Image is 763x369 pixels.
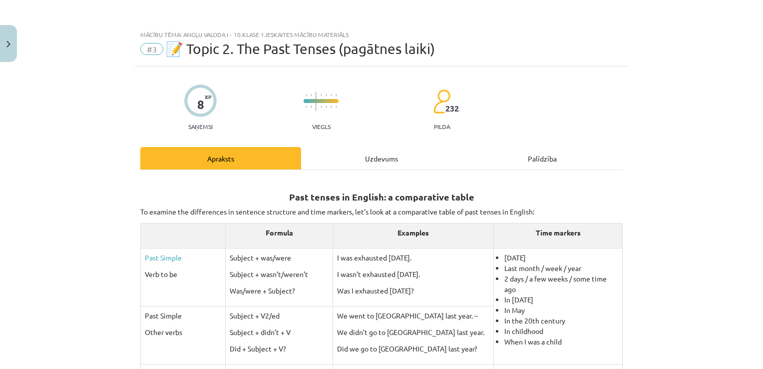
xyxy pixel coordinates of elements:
[337,269,489,279] p: I wasn’t exhausted [DATE].
[145,310,221,321] p: Past Simple
[205,94,211,99] span: XP
[306,105,307,108] img: icon-short-line-57e1e144782c952c97e751825c79c345078a6d821885a25fce030b3d8c18986b.svg
[140,206,623,217] p: To examine the differences in sentence structure and time markers, let’s look at a comparative ta...
[6,41,10,47] img: icon-close-lesson-0947bae3869378f0d4975bcd49f059093ad1ed9edebbc8119c70593378902aed.svg
[397,228,429,237] b: Examples
[230,252,329,263] p: Subject + was/were
[266,228,293,237] b: Formula
[197,97,204,111] div: 8
[306,94,307,96] img: icon-short-line-57e1e144782c952c97e751825c79c345078a6d821885a25fce030b3d8c18986b.svg
[504,273,618,294] li: 2 days / a few weeks / some time ago
[337,285,489,296] p: Was I exhausted [DATE]?
[316,91,317,111] img: icon-long-line-d9ea69661e0d244f92f715978eff75569469978d946b2353a9bb055b3ed8787d.svg
[145,269,221,279] p: Verb to be
[145,253,182,262] a: Past Simple
[326,105,327,108] img: icon-short-line-57e1e144782c952c97e751825c79c345078a6d821885a25fce030b3d8c18986b.svg
[312,123,331,130] p: Viegls
[331,94,332,96] img: icon-short-line-57e1e144782c952c97e751825c79c345078a6d821885a25fce030b3d8c18986b.svg
[140,147,301,169] div: Apraksts
[337,310,489,321] p: We went to [GEOGRAPHIC_DATA] last year. –
[301,147,462,169] div: Uzdevums
[433,89,450,114] img: students-c634bb4e5e11cddfef0936a35e636f08e4e9abd3cc4e673bd6f9a4125e45ecb1.svg
[230,343,329,354] p: Did + Subject + V?
[145,327,221,337] p: Other verbs
[166,40,435,57] span: 📝 Topic 2. The Past Tenses (pagātnes laiki)
[326,94,327,96] img: icon-short-line-57e1e144782c952c97e751825c79c345078a6d821885a25fce030b3d8c18986b.svg
[336,94,337,96] img: icon-short-line-57e1e144782c952c97e751825c79c345078a6d821885a25fce030b3d8c18986b.svg
[337,252,489,263] p: I was exhausted [DATE].
[321,94,322,96] img: icon-short-line-57e1e144782c952c97e751825c79c345078a6d821885a25fce030b3d8c18986b.svg
[336,105,337,108] img: icon-short-line-57e1e144782c952c97e751825c79c345078a6d821885a25fce030b3d8c18986b.svg
[140,43,163,55] span: #3
[230,310,329,321] p: Subject + V2/ed
[504,326,618,336] li: In childhood
[230,285,329,296] p: Was/were + Subject?
[321,105,322,108] img: icon-short-line-57e1e144782c952c97e751825c79c345078a6d821885a25fce030b3d8c18986b.svg
[504,305,618,315] li: In May
[311,94,312,96] img: icon-short-line-57e1e144782c952c97e751825c79c345078a6d821885a25fce030b3d8c18986b.svg
[462,147,623,169] div: Palīdzība
[230,269,329,279] p: Subject + wasn’t/weren’t
[536,228,581,237] b: Time markers
[184,123,217,130] p: Saņemsi
[337,327,489,337] p: We didn’t go to [GEOGRAPHIC_DATA] last year.
[337,343,489,354] p: Did we go to [GEOGRAPHIC_DATA] last year?
[504,315,618,326] li: In the 20th century
[445,104,459,113] span: 232
[504,294,618,305] li: In [DATE]
[504,336,618,347] li: When I was a child
[504,252,618,263] li: [DATE]
[230,327,329,337] p: Subject + didn’t + V
[434,123,450,130] p: pilda
[331,105,332,108] img: icon-short-line-57e1e144782c952c97e751825c79c345078a6d821885a25fce030b3d8c18986b.svg
[289,191,474,202] strong: Past tenses in English: a comparative table
[140,31,623,38] div: Mācību tēma: Angļu valoda i - 10.klase 1.ieskaites mācību materiāls
[311,105,312,108] img: icon-short-line-57e1e144782c952c97e751825c79c345078a6d821885a25fce030b3d8c18986b.svg
[504,263,618,273] li: Last month / week / year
